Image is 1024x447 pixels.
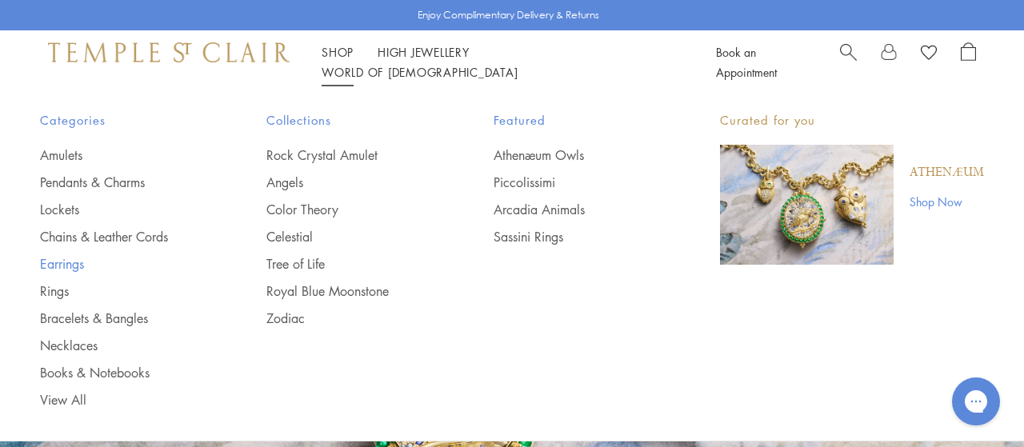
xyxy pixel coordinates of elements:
[266,146,429,164] a: Rock Crystal Amulet
[266,110,429,130] span: Collections
[266,201,429,218] a: Color Theory
[266,255,429,273] a: Tree of Life
[40,146,202,164] a: Amulets
[716,44,777,80] a: Book an Appointment
[40,255,202,273] a: Earrings
[910,193,984,210] a: Shop Now
[266,309,429,327] a: Zodiac
[720,110,984,130] p: Curated for you
[322,42,680,82] nav: Main navigation
[40,364,202,381] a: Books & Notebooks
[494,146,656,164] a: Athenæum Owls
[494,110,656,130] span: Featured
[266,282,429,300] a: Royal Blue Moonstone
[40,309,202,327] a: Bracelets & Bangles
[418,7,599,23] p: Enjoy Complimentary Delivery & Returns
[322,44,354,60] a: ShopShop
[40,282,202,300] a: Rings
[378,44,470,60] a: High JewelleryHigh Jewellery
[48,42,290,62] img: Temple St. Clair
[266,174,429,191] a: Angels
[921,42,937,66] a: View Wishlist
[40,174,202,191] a: Pendants & Charms
[40,391,202,409] a: View All
[40,201,202,218] a: Lockets
[910,164,984,182] a: Athenæum
[494,228,656,245] a: Sassini Rings
[322,64,518,80] a: World of [DEMOGRAPHIC_DATA]World of [DEMOGRAPHIC_DATA]
[840,42,857,82] a: Search
[40,110,202,130] span: Categories
[494,201,656,218] a: Arcadia Animals
[944,372,1008,431] iframe: Gorgias live chat messenger
[40,228,202,245] a: Chains & Leather Cords
[40,337,202,354] a: Necklaces
[961,42,976,82] a: Open Shopping Bag
[494,174,656,191] a: Piccolissimi
[266,228,429,245] a: Celestial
